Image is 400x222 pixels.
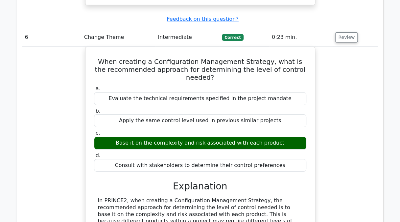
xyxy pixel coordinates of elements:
button: Review [335,32,358,42]
td: Intermediate [155,28,219,47]
div: Consult with stakeholders to determine their control preferences [94,159,306,172]
h3: Explanation [98,181,302,192]
span: d. [96,152,101,158]
a: Feedback on this question? [167,16,238,22]
h5: When creating a Configuration Management Strategy, what is the recommended approach for determini... [93,58,307,81]
div: Apply the same control level used in previous similar projects [94,114,306,127]
span: b. [96,108,101,114]
td: Change Theme [82,28,155,47]
td: 0:23 min. [269,28,333,47]
span: Correct [222,34,243,41]
span: a. [96,85,101,92]
div: Base it on the complexity and risk associated with each product [94,137,306,150]
div: Evaluate the technical requirements specified in the project mandate [94,92,306,105]
span: c. [96,130,100,136]
td: 6 [22,28,82,47]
